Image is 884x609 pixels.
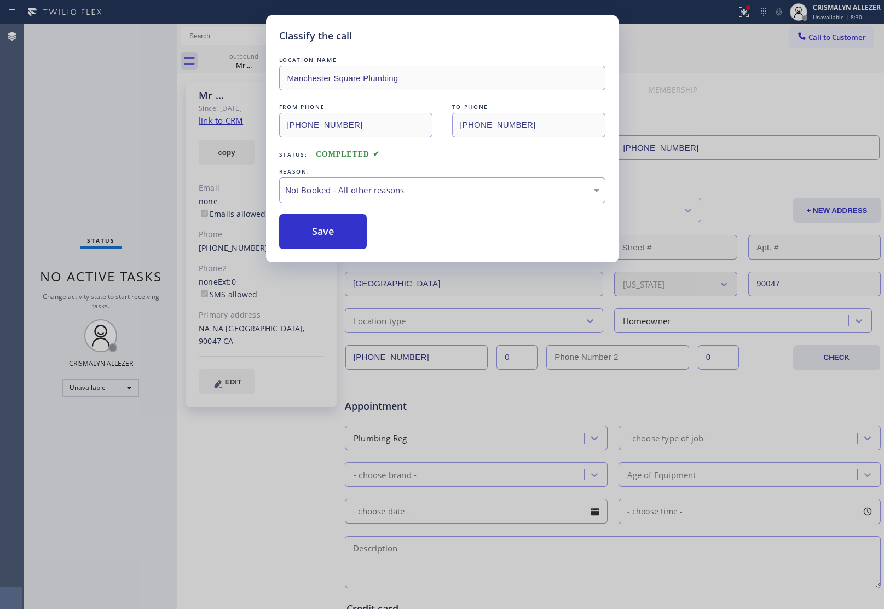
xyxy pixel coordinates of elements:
span: Status: [279,151,308,158]
span: COMPLETED [316,150,379,158]
button: Save [279,214,367,249]
input: To phone [452,113,605,137]
div: LOCATION NAME [279,54,605,66]
input: From phone [279,113,432,137]
div: Not Booked - All other reasons [285,184,599,197]
h5: Classify the call [279,28,352,43]
div: FROM PHONE [279,101,432,113]
div: REASON: [279,166,605,177]
div: TO PHONE [452,101,605,113]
